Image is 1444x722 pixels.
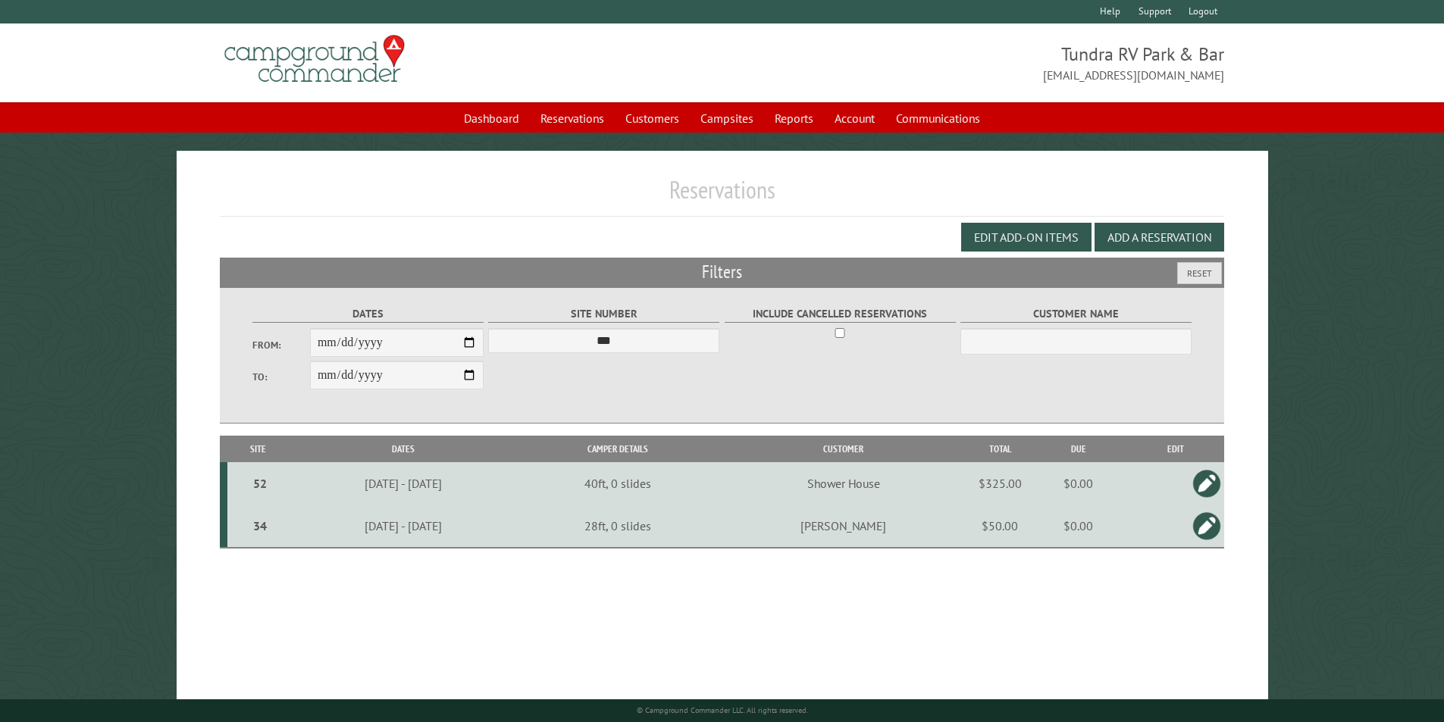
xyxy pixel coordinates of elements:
[291,518,515,533] div: [DATE] - [DATE]
[518,462,717,505] td: 40ft, 0 slides
[289,436,518,462] th: Dates
[637,705,808,715] small: © Campground Commander LLC. All rights reserved.
[252,338,310,352] label: From:
[518,436,717,462] th: Camper Details
[960,305,1192,323] label: Customer Name
[717,462,969,505] td: Shower House
[766,104,822,133] a: Reports
[455,104,528,133] a: Dashboard
[252,305,484,323] label: Dates
[969,505,1030,548] td: $50.00
[1030,505,1126,548] td: $0.00
[722,42,1225,84] span: Tundra RV Park & Bar [EMAIL_ADDRESS][DOMAIN_NAME]
[488,305,719,323] label: Site Number
[233,476,287,491] div: 52
[717,505,969,548] td: [PERSON_NAME]
[233,518,287,533] div: 34
[1030,462,1126,505] td: $0.00
[291,476,515,491] div: [DATE] - [DATE]
[220,175,1225,217] h1: Reservations
[531,104,613,133] a: Reservations
[717,436,969,462] th: Customer
[825,104,884,133] a: Account
[725,305,956,323] label: Include Cancelled Reservations
[1095,223,1224,252] button: Add a Reservation
[887,104,989,133] a: Communications
[1030,436,1126,462] th: Due
[616,104,688,133] a: Customers
[1126,436,1224,462] th: Edit
[220,30,409,89] img: Campground Commander
[220,258,1225,286] h2: Filters
[252,370,310,384] label: To:
[1177,262,1222,284] button: Reset
[518,505,717,548] td: 28ft, 0 slides
[691,104,763,133] a: Campsites
[227,436,289,462] th: Site
[969,436,1030,462] th: Total
[961,223,1092,252] button: Edit Add-on Items
[969,462,1030,505] td: $325.00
